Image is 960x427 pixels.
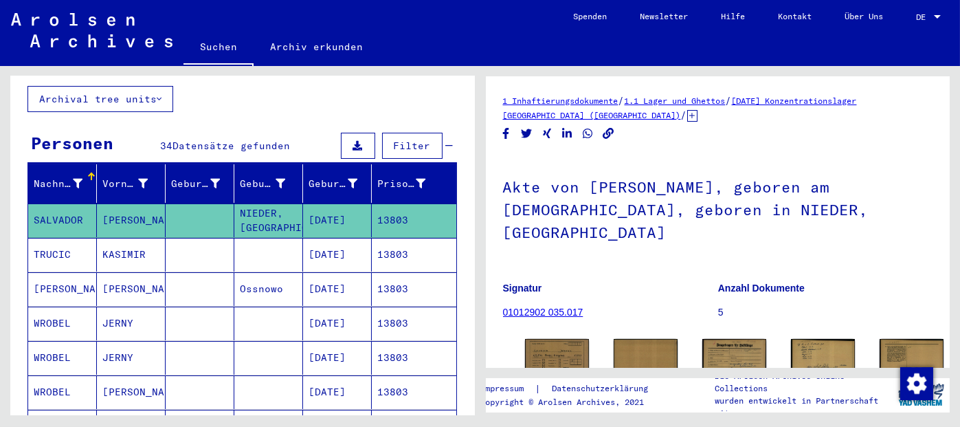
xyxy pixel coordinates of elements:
span: / [726,94,732,107]
a: Datenschutzerklärung [541,382,665,396]
h1: Akte von [PERSON_NAME], geboren am [DEMOGRAPHIC_DATA], geboren in NIEDER, [GEOGRAPHIC_DATA] [503,155,933,261]
b: Anzahl Dokumente [718,283,805,294]
div: Geburtsname [171,177,220,191]
mat-cell: [PERSON_NAME] [97,375,166,409]
mat-cell: [PERSON_NAME] [28,272,97,306]
div: Geburtsdatum [309,177,357,191]
a: 1 Inhaftierungsdokumente [503,96,618,106]
mat-header-cell: Geburtsdatum [303,164,372,203]
button: Share on LinkedIn [560,125,574,142]
mat-header-cell: Geburtsname [166,164,234,203]
button: Archival tree units [27,86,173,112]
p: Die Arolsen Archives Online-Collections [715,370,891,395]
mat-cell: [PERSON_NAME] [97,272,166,306]
button: Share on Facebook [499,125,513,142]
p: 5 [718,305,933,320]
div: Prisoner # [377,173,443,195]
button: Share on Xing [540,125,555,142]
div: Nachname [34,177,82,191]
mat-cell: [DATE] [303,341,372,375]
div: Geburt‏ [240,173,302,195]
img: 001.jpg [525,339,589,384]
mat-cell: JERNY [97,341,166,375]
span: / [681,109,687,121]
mat-cell: WROBEL [28,375,97,409]
div: Vorname [102,173,165,195]
mat-cell: NIEDER, [GEOGRAPHIC_DATA] [234,204,303,237]
a: Impressum [480,382,535,396]
a: 01012902 035.017 [503,307,583,318]
a: Suchen [183,30,254,66]
a: Archiv erkunden [254,30,379,63]
b: Signatur [503,283,542,294]
button: Copy link [601,125,616,142]
div: | [480,382,665,396]
span: Datensätze gefunden [172,140,290,152]
span: 34 [160,140,172,152]
mat-cell: 13803 [372,307,456,340]
mat-header-cell: Vorname [97,164,166,203]
mat-cell: TRUCIC [28,238,97,272]
mat-cell: JERNY [97,307,166,340]
p: wurden entwickelt in Partnerschaft mit [715,395,891,419]
img: yv_logo.png [895,377,947,412]
mat-cell: 13803 [372,341,456,375]
img: Zustimmung ändern [900,367,933,400]
div: Personen [31,131,113,155]
mat-cell: [PERSON_NAME] [97,204,166,237]
img: Arolsen_neg.svg [11,13,172,47]
mat-cell: KASIMIR [97,238,166,272]
div: Geburtsname [171,173,237,195]
img: 002.jpg [614,339,678,385]
mat-header-cell: Geburt‏ [234,164,303,203]
mat-cell: [DATE] [303,204,372,237]
div: Nachname [34,173,100,195]
mat-cell: 13803 [372,375,456,409]
span: Filter [394,140,431,152]
mat-cell: WROBEL [28,341,97,375]
mat-cell: 13803 [372,238,456,272]
button: Filter [382,133,443,159]
mat-header-cell: Nachname [28,164,97,203]
mat-cell: SALVADOR [28,204,97,237]
mat-cell: [DATE] [303,375,372,409]
mat-cell: WROBEL [28,307,97,340]
div: Vorname [102,177,148,191]
span: / [618,94,625,107]
mat-cell: [DATE] [303,272,372,306]
mat-cell: [DATE] [303,307,372,340]
div: Prisoner # [377,177,426,191]
button: Share on Twitter [520,125,534,142]
span: DE [916,12,931,22]
button: Share on WhatsApp [581,125,595,142]
div: Zustimmung ändern [900,366,933,399]
mat-header-cell: Prisoner # [372,164,456,203]
mat-cell: [DATE] [303,238,372,272]
mat-cell: Ossnowo [234,272,303,306]
a: 1.1 Lager und Ghettos [625,96,726,106]
div: Geburt‏ [240,177,285,191]
mat-cell: 13803 [372,272,456,306]
p: Copyright © Arolsen Archives, 2021 [480,396,665,408]
mat-cell: 13803 [372,204,456,237]
div: Geburtsdatum [309,173,375,195]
